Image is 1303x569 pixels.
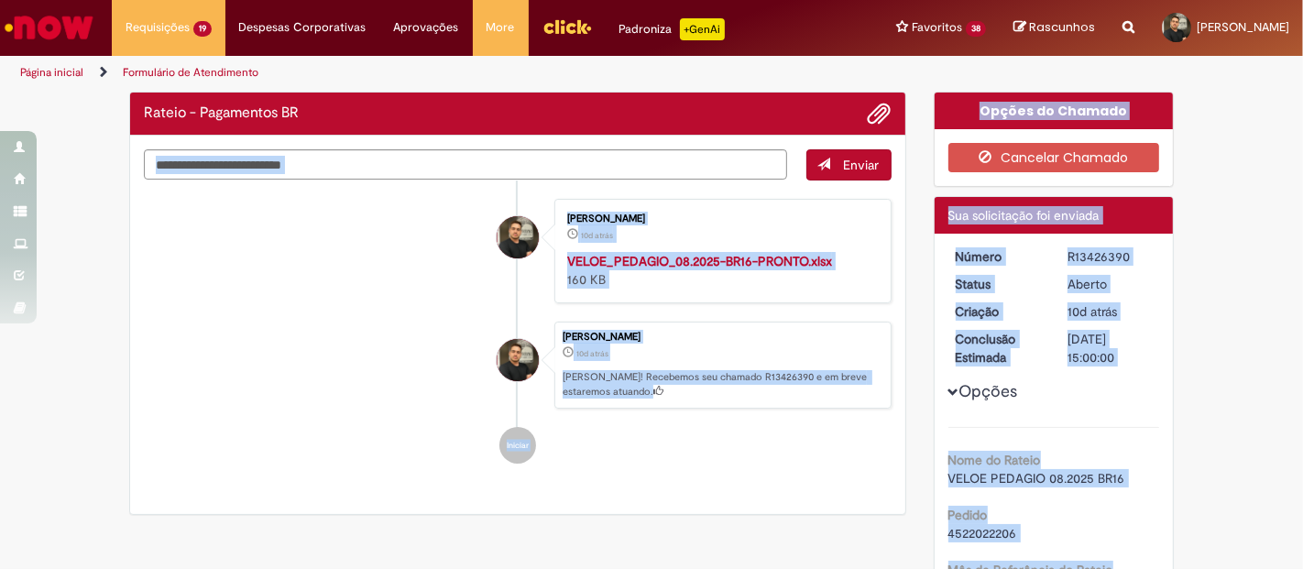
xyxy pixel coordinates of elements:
[942,275,1055,293] dt: Status
[942,330,1055,367] dt: Conclusão Estimada
[581,230,613,241] span: 10d atrás
[1068,330,1153,367] div: [DATE] 15:00:00
[942,302,1055,321] dt: Criação
[123,65,258,80] a: Formulário de Atendimento
[576,348,608,359] time: 18/08/2025 18:40:53
[1197,19,1289,35] span: [PERSON_NAME]
[567,253,832,269] a: VELOE_PEDAGIO_08.2025-BR16-PRONTO.xlsx
[576,348,608,359] span: 10d atrás
[2,9,96,46] img: ServiceNow
[193,21,212,37] span: 19
[1068,303,1117,320] span: 10d atrás
[497,339,539,381] div: Pedro Torati
[497,216,539,258] div: Pedro Torati
[542,13,592,40] img: click_logo_yellow_360x200.png
[567,252,872,289] div: 160 KB
[619,18,725,40] div: Padroniza
[567,213,872,224] div: [PERSON_NAME]
[948,207,1100,224] span: Sua solicitação foi enviada
[966,21,986,37] span: 38
[487,18,515,37] span: More
[680,18,725,40] p: +GenAi
[806,149,892,181] button: Enviar
[563,370,881,399] p: [PERSON_NAME]! Recebemos seu chamado R13426390 e em breve estaremos atuando.
[144,181,892,483] ul: Histórico de tíquete
[1029,18,1095,36] span: Rascunhos
[942,247,1055,266] dt: Número
[844,157,880,173] span: Enviar
[1068,275,1153,293] div: Aberto
[1068,303,1117,320] time: 18/08/2025 18:40:53
[563,332,881,343] div: [PERSON_NAME]
[144,322,892,410] li: Pedro Torati
[14,56,855,90] ul: Trilhas de página
[948,525,1017,542] span: 4522022206
[935,93,1174,129] div: Opções do Chamado
[144,149,787,180] textarea: Digite sua mensagem aqui...
[144,105,299,122] h2: Rateio - Pagamentos BR Histórico de tíquete
[20,65,83,80] a: Página inicial
[394,18,459,37] span: Aprovações
[948,143,1160,172] button: Cancelar Chamado
[1068,302,1153,321] div: 18/08/2025 18:40:53
[912,18,962,37] span: Favoritos
[126,18,190,37] span: Requisições
[1013,19,1095,37] a: Rascunhos
[239,18,367,37] span: Despesas Corporativas
[948,452,1041,468] b: Nome do Rateio
[948,507,988,523] b: Pedido
[581,230,613,241] time: 18/08/2025 18:40:50
[1068,247,1153,266] div: R13426390
[948,470,1125,487] span: VELOE PEDAGIO 08.2025 BR16
[868,102,892,126] button: Adicionar anexos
